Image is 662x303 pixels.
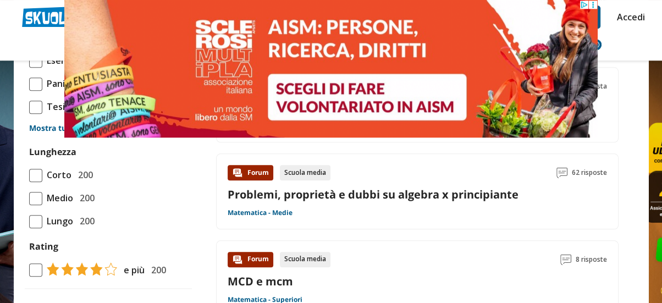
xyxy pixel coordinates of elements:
[228,165,273,180] div: Forum
[42,100,65,114] span: Tesi
[232,167,243,178] img: Forum contenuto
[75,214,95,228] span: 200
[75,191,95,205] span: 200
[560,254,571,265] img: Commenti lettura
[29,146,76,158] label: Lunghezza
[576,252,607,267] span: 8 risposte
[280,252,330,267] div: Scuola media
[617,5,640,29] a: Accedi
[228,274,293,289] a: MCD e mcm
[29,123,187,134] a: Mostra tutto (4)
[280,165,330,180] div: Scuola media
[232,254,243,265] img: Forum contenuto
[147,263,166,277] span: 200
[228,252,273,267] div: Forum
[119,263,145,277] span: e più
[42,168,71,182] span: Corto
[42,53,104,68] span: Esercitazione
[42,191,73,205] span: Medio
[42,262,117,276] img: tasso di risposta 4+
[29,239,187,254] label: Rating
[572,165,607,180] span: 62 risposte
[228,208,293,217] a: Matematica - Medie
[228,187,518,202] a: Problemi, proprietà e dubbi su algebra x principiante
[42,76,76,91] span: Panieri
[556,167,567,178] img: Commenti lettura
[74,168,93,182] span: 200
[42,214,73,228] span: Lungo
